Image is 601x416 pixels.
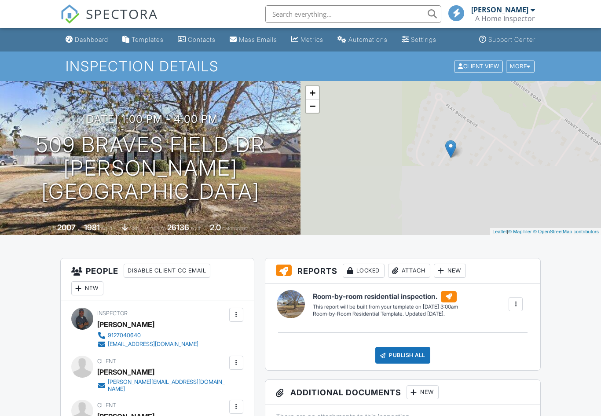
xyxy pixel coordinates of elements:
span: sq.ft. [191,225,202,232]
input: Search everything... [265,5,441,23]
a: 9127040640 [97,331,198,340]
a: Dashboard [62,32,112,48]
div: Contacts [188,36,216,43]
a: Metrics [288,32,327,48]
span: Inspector [97,310,128,317]
a: Automations (Basic) [334,32,391,48]
div: 1981 [84,223,100,232]
div: A Home Inspector [475,14,535,23]
img: The Best Home Inspection Software - Spectora [60,4,80,24]
div: Automations [348,36,388,43]
div: Disable Client CC Email [124,264,210,278]
a: Settings [398,32,440,48]
div: Attach [388,264,430,278]
h3: Reports [265,258,540,283]
div: This report will be built from your template on [DATE] 3:00am [313,303,458,310]
a: Mass Emails [226,32,281,48]
span: slab [129,225,139,232]
div: Mass Emails [239,36,277,43]
div: Templates [132,36,164,43]
a: Support Center [476,32,539,48]
h3: Additional Documents [265,380,540,405]
span: Client [97,358,116,364]
a: Templates [119,32,167,48]
div: Support Center [488,36,535,43]
a: [PERSON_NAME][EMAIL_ADDRESS][DOMAIN_NAME] [97,379,227,393]
div: 2.0 [210,223,221,232]
a: [EMAIL_ADDRESS][DOMAIN_NAME] [97,340,198,349]
h3: [DATE] 1:00 pm - 4:00 pm [83,113,218,125]
a: Contacts [174,32,219,48]
a: Zoom in [306,86,319,99]
div: [PERSON_NAME] [471,5,528,14]
span: Built [46,225,56,232]
div: New [407,385,439,399]
a: SPECTORA [60,12,158,30]
div: New [434,264,466,278]
span: Lot Size [147,225,166,232]
span: bathrooms [222,225,247,232]
a: © MapTiler [508,229,532,234]
div: [PERSON_NAME] [97,318,154,331]
span: Client [97,402,116,409]
div: Client View [454,60,503,72]
div: [PERSON_NAME] [97,365,154,379]
h1: Inspection Details [66,59,535,74]
div: Room-by-Room Residential Template. Updated [DATE]. [313,310,458,318]
span: sq. ft. [101,225,114,232]
a: © OpenStreetMap contributors [533,229,599,234]
div: 2007 [57,223,76,232]
a: Leaflet [492,229,507,234]
div: | [490,228,601,236]
div: Dashboard [75,36,108,43]
h1: 509 Braves Field Dr [PERSON_NAME][GEOGRAPHIC_DATA] [14,133,286,203]
h6: Room-by-room residential inspection. [313,291,458,302]
div: Metrics [300,36,323,43]
div: Publish All [375,347,430,364]
div: [EMAIL_ADDRESS][DOMAIN_NAME] [108,341,198,348]
div: 26136 [167,223,189,232]
h3: People [61,258,254,301]
div: 9127040640 [108,332,141,339]
a: Zoom out [306,99,319,113]
div: New [71,281,103,295]
div: [PERSON_NAME][EMAIL_ADDRESS][DOMAIN_NAME] [108,379,227,393]
span: SPECTORA [86,4,158,23]
div: Settings [411,36,436,43]
a: Client View [453,63,505,69]
div: More [506,60,535,72]
div: Locked [343,264,385,278]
